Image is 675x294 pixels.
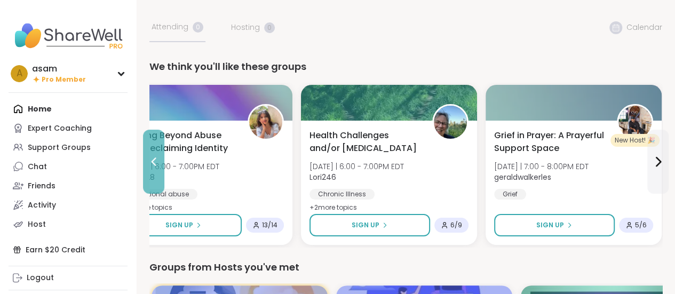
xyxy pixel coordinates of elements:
div: New Host! 🎉 [610,134,660,147]
button: Sign Up [309,214,430,236]
span: [DATE] | 6:00 - 7:00PM EDT [125,161,219,172]
a: Chat [9,157,128,176]
b: Lori246 [309,172,336,182]
b: geraldwalkerles [494,172,551,182]
span: Sign Up [352,220,379,230]
div: Expert Coaching [28,123,92,134]
div: We think you'll like these groups [149,59,662,74]
a: Activity [9,195,128,214]
div: Chronic Illness [309,189,375,200]
img: geraldwalkerles [618,106,652,139]
a: Expert Coaching [9,118,128,138]
img: sarah28 [249,106,282,139]
div: Host [28,219,46,230]
span: Pro Member [42,75,86,84]
div: Support Groups [28,142,91,153]
span: a [17,67,22,81]
div: Groups from Hosts you've met [149,260,662,275]
div: Friends [28,181,55,192]
span: 6 / 9 [450,221,462,229]
span: [DATE] | 6:00 - 7:00PM EDT [309,161,404,172]
div: Grief [494,189,526,200]
button: Sign Up [125,214,242,236]
div: Activity [28,200,56,211]
div: Chat [28,162,47,172]
div: asam [32,63,86,75]
span: 13 / 14 [262,221,277,229]
span: Healing Beyond Abuse 4/7: Reclaiming Identity [125,129,236,155]
img: Lori246 [434,106,467,139]
span: Grief in Prayer: A Prayerful Support Space [494,129,605,155]
div: Logout [27,273,54,283]
a: Support Groups [9,138,128,157]
a: Host [9,214,128,234]
span: Sign Up [536,220,564,230]
a: Friends [9,176,128,195]
a: Logout [9,268,128,288]
span: [DATE] | 7:00 - 8:00PM EDT [494,161,589,172]
button: Sign Up [494,214,615,236]
div: Earn $20 Credit [9,240,128,259]
div: Emotional abuse [125,189,197,200]
span: Health Challenges and/or [MEDICAL_DATA] [309,129,420,155]
span: Sign Up [165,220,193,230]
span: 5 / 6 [635,221,647,229]
img: ShareWell Nav Logo [9,17,128,54]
